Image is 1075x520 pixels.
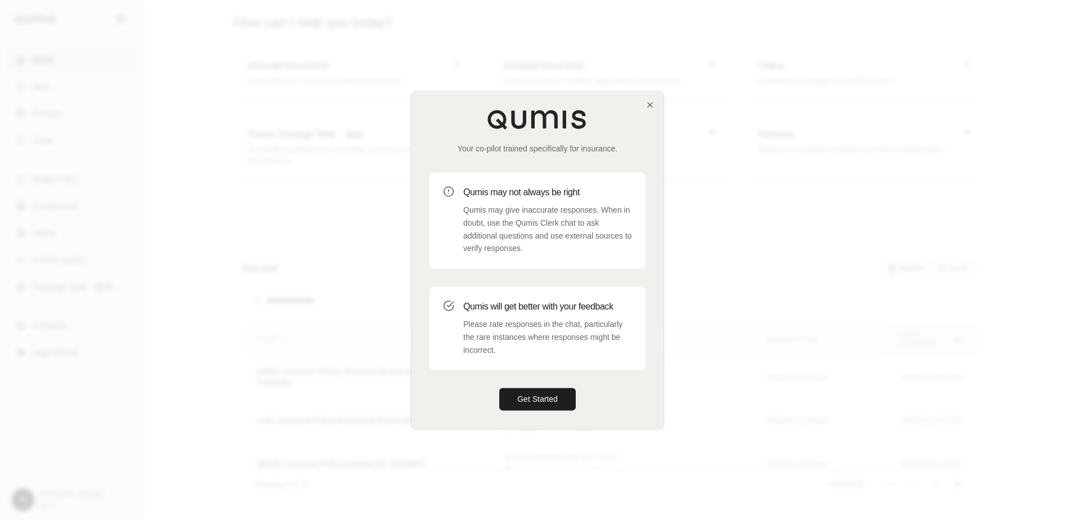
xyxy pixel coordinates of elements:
p: Your co-pilot trained specifically for insurance. [430,143,645,154]
h3: Qumis may not always be right [463,186,632,199]
button: Get Started [499,388,576,411]
h3: Qumis will get better with your feedback [463,300,632,313]
img: Qumis Logo [487,109,588,129]
p: Qumis may give inaccurate responses. When in doubt, use the Qumis Clerk chat to ask additional qu... [463,204,632,255]
p: Please rate responses in the chat, particularly the rare instances where responses might be incor... [463,318,632,356]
